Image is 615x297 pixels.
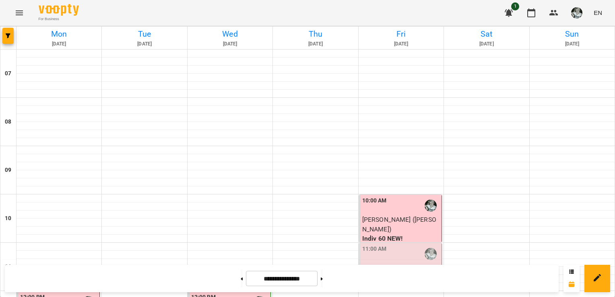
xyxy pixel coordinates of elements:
h6: [DATE] [274,40,357,48]
h6: Sat [445,28,528,40]
h6: Thu [274,28,357,40]
img: Бондаренко Наталія [425,200,437,212]
h6: [DATE] [103,40,186,48]
img: Бондаренко Наталія [425,248,437,260]
h6: 07 [5,69,11,78]
h6: Wed [189,28,271,40]
h6: [DATE] [531,40,613,48]
img: b75cef4f264af7a34768568bb4385639.jpg [571,7,582,19]
span: For Business [39,16,79,22]
p: Indiv 60 NEW! [362,234,440,243]
h6: Sun [531,28,613,40]
span: [PERSON_NAME] ([PERSON_NAME]) [362,216,436,233]
h6: Tue [103,28,186,40]
label: 11:00 AM [362,245,387,254]
h6: [DATE] [18,40,100,48]
label: 10:00 AM [362,196,387,205]
button: Menu [10,3,29,23]
h6: Mon [18,28,100,40]
img: Voopty Logo [39,4,79,16]
span: EN [594,8,602,17]
h6: Fri [360,28,442,40]
h6: 08 [5,118,11,126]
span: 1 [511,2,519,10]
button: EN [590,5,605,20]
h6: [DATE] [360,40,442,48]
h6: [DATE] [445,40,528,48]
h6: 09 [5,166,11,175]
h6: 10 [5,214,11,223]
h6: [DATE] [189,40,271,48]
